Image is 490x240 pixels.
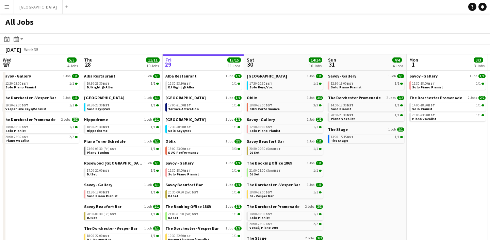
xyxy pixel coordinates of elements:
span: 18:00-21:30 [87,125,110,129]
span: 1/1 [395,135,399,139]
a: 14:00-18:30BST1/1Solo Pianist [412,103,484,111]
span: Savoy - Gallery [165,160,194,166]
div: Oblix1 Job3/318:00-23:00BST3/3DUO Performance [165,139,242,160]
span: 1/1 [478,74,486,78]
span: 12:30-18:00 [87,191,110,194]
a: Oblix1 Job3/3 [165,139,242,144]
a: 17:30-20:30BST1/1Solo Keys/Vox [249,81,322,89]
span: 1/1 [316,118,323,122]
span: 2/2 [397,96,404,100]
span: BST [428,113,435,117]
span: Solo Piano Pianist [5,85,36,89]
span: 1/1 [395,104,399,107]
span: Savoy - Gallery [247,117,275,122]
span: 3/3 [72,118,79,122]
span: 1 Job [388,127,396,132]
span: Solo Pianist [5,128,26,133]
span: BST [184,103,191,107]
span: Goring Hotel [247,73,287,79]
a: [GEOGRAPHIC_DATA]1 Job1/1 [165,95,242,100]
span: 1/1 [232,169,237,172]
span: Hippodrome [84,117,108,122]
span: Piano Tuning [87,150,109,155]
span: Oblix [247,95,257,100]
a: 23:30-03:30 (Fri)BST1/1Piano Tuning [87,147,159,154]
span: BST [274,147,281,151]
span: Goring Hotel [84,95,125,100]
span: 1 Job [226,161,233,165]
span: Solo Piano Pianist [249,128,280,133]
a: Savoy Beaufort Bar1 Job1/1 [165,182,242,187]
span: 1/1 [151,169,156,172]
a: 17:00-21:00BST1/1Terrace Activation [168,103,240,111]
span: 2 Jobs [305,205,314,209]
span: 12:30-18:00 [5,82,28,85]
span: The Dorchester - Vesper Bar [3,95,56,100]
a: [GEOGRAPHIC_DATA]1 Job1/1 [165,117,242,122]
span: 1/1 [476,114,481,117]
span: Solo Pianist [331,107,351,111]
span: 1/1 [395,114,399,117]
span: 3/3 [316,205,323,209]
span: 1/1 [234,205,242,209]
span: DUO Performance [249,107,280,111]
span: 17:30-20:30 [168,125,191,129]
span: The Booking Office 1869 [247,160,292,166]
span: 1/1 [234,161,242,165]
span: 1 Job [144,96,152,100]
a: 19:30-23:30BST1/1DJ Night @ Alba [87,81,159,89]
a: 14:00-18:30BST1/1Solo Pianist [249,212,322,220]
span: Rosewood London [84,160,143,166]
a: 17:00-21:00BST1/1DJ Set [87,168,159,176]
div: The Dorchester - Vesper Bar1 Job1/118:00-22:00BST1/1DJ - Vesper Bar [247,182,323,204]
span: DUO Performance [168,150,198,155]
span: 1/1 [72,96,79,100]
a: The Dorchester - Vesper Bar1 Job1/1 [3,95,79,100]
span: Solo Piano Pianist [331,85,362,89]
span: 1/1 [69,125,74,129]
span: 1/1 [151,212,156,216]
span: 1 Job [144,74,152,78]
span: 1 Job [307,183,314,187]
span: 20:30-00:30 (Sun) [249,147,281,151]
span: BST [110,147,116,151]
span: 1 Job [307,161,314,165]
span: Piano Vocalist [412,117,436,121]
a: 18:00-23:00BST3/3DUO Performance [168,147,240,154]
span: 1/1 [232,191,237,194]
div: [GEOGRAPHIC_DATA]1 Job1/117:30-20:30BST1/1Solo Keys/Vox [165,117,242,139]
button: [GEOGRAPHIC_DATA] [14,0,63,14]
div: Savoy Beaufort Bar1 Job1/120:30-00:30 (Fri)BST1/1DJ Set [84,204,160,226]
div: [GEOGRAPHIC_DATA]1 Job1/120:30-23:30BST1/1Solo Keys/Vox [84,95,160,117]
a: The Dorchester Promenade2 Jobs2/2 [328,95,404,100]
span: The Dorchester Promenade [247,204,299,209]
span: Alba Restaurant [165,73,197,79]
span: The Dorchester Promenade [328,95,381,100]
span: BST [274,168,281,173]
div: Savoy - Gallery1 Job1/112:30-18:00BST1/1Solo Piano Pianist [247,117,323,139]
span: 1/1 [316,183,323,187]
span: 1/1 [313,191,318,194]
span: 1/1 [153,118,160,122]
a: 20:30-00:30 (Sun)BST1/1DJ Set [249,147,322,154]
div: Alba Restaurant1 Job1/119:30-23:30BST1/1DJ Night @ Alba [165,73,242,95]
span: BST [184,125,191,129]
span: 3/3 [234,139,242,143]
span: 1/1 [151,191,156,194]
span: 1 Job [226,139,233,143]
span: 2 Jobs [468,96,477,100]
div: Savoy - Gallery1 Job1/112:30-18:00BST1/1Solo Piano Pianist [165,160,242,182]
span: 1/1 [151,82,156,85]
div: Savoy Beaufort Bar1 Job1/120:30-00:30 (Sun)BST1/1DJ Set [247,139,323,160]
span: 14:00-18:30 [412,104,435,107]
div: The Dorchester Promenade2 Jobs2/214:00-18:30BST1/1Solo Pianist20:00-23:30BST1/1Piano Vocalist [409,95,486,123]
a: Savoy - Gallery1 Job1/1 [3,73,79,79]
a: Alba Restaurant1 Job1/1 [165,73,242,79]
span: BST [265,103,272,107]
a: Hippodrome1 Job1/1 [84,117,160,122]
span: BST [103,81,110,86]
span: 20:30-00:30 (Fri) [87,212,116,216]
a: The Dorchester - Vesper Bar1 Job1/1 [247,182,323,187]
span: 1/1 [151,147,156,151]
a: Savoy - Gallery1 Job1/1 [84,182,160,187]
